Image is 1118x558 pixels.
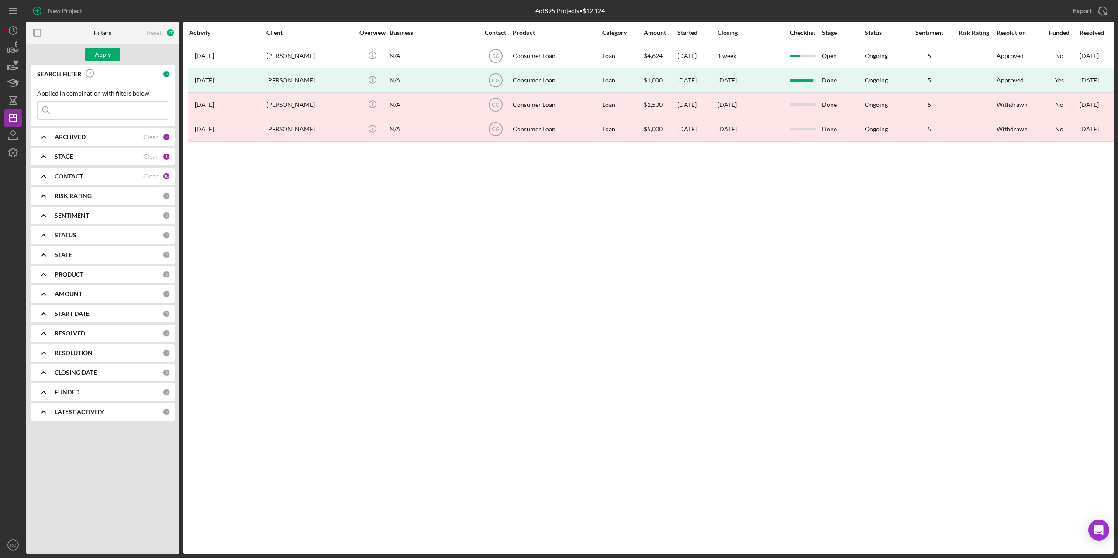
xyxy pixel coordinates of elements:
[55,251,72,258] b: STATE
[162,153,170,161] div: 5
[266,69,354,92] div: [PERSON_NAME]
[55,369,97,376] b: CLOSING DATE
[162,408,170,416] div: 0
[492,53,499,59] text: SC
[162,212,170,219] div: 0
[162,310,170,318] div: 0
[784,29,821,36] div: Checklist
[10,543,16,548] text: RC
[55,212,89,219] b: SENTIMENT
[865,77,888,84] div: Ongoing
[908,52,951,59] div: 5
[162,388,170,396] div: 0
[37,71,81,78] b: SEARCH FILTER
[535,7,605,14] div: 4 of 895 Projects • $12,124
[908,29,951,36] div: Sentiment
[195,52,214,59] time: 2025-07-02 15:46
[513,29,600,36] div: Product
[162,369,170,377] div: 0
[143,153,158,160] div: Clear
[195,77,214,84] time: 2025-01-21 02:51
[55,173,83,180] b: CONTACT
[162,251,170,259] div: 0
[822,93,864,116] div: Done
[492,127,500,133] text: CG
[492,78,500,84] text: CG
[266,45,354,68] div: [PERSON_NAME]
[644,45,676,68] div: $4,624
[55,271,83,278] b: PRODUCT
[48,2,82,20] div: New Project
[162,349,170,357] div: 0
[55,330,85,337] b: RESOLVED
[166,28,175,37] div: 17
[266,118,354,141] div: [PERSON_NAME]
[718,101,737,108] time: [DATE]
[26,2,91,20] button: New Project
[677,45,717,68] div: [DATE]
[143,173,158,180] div: Clear
[677,29,717,36] div: Started
[162,172,170,180] div: 10
[997,52,1024,59] div: Approved
[55,349,93,356] b: RESOLUTION
[997,101,1028,108] div: Withdrawn
[822,69,864,92] div: Done
[822,45,864,68] div: Open
[147,29,162,36] div: Reset
[865,101,888,108] div: Ongoing
[266,29,354,36] div: Client
[55,232,76,239] b: STATUS
[162,231,170,239] div: 0
[85,48,120,61] button: Apply
[513,93,600,116] div: Consumer Loan
[997,77,1024,84] div: Approved
[602,93,643,116] div: Loan
[37,90,168,97] div: Applied in combination with filters below
[479,29,512,36] div: Contact
[677,69,717,92] div: [DATE]
[55,408,104,415] b: LATEST ACTIVITY
[162,133,170,141] div: 2
[55,310,90,317] b: START DATE
[822,29,864,36] div: Stage
[908,77,951,84] div: 5
[718,77,737,84] div: [DATE]
[390,45,477,68] div: N/A
[644,93,676,116] div: $1,500
[95,48,111,61] div: Apply
[195,126,214,133] time: 2024-11-01 21:58
[356,29,389,36] div: Overview
[644,29,676,36] div: Amount
[94,29,111,36] b: Filters
[908,126,951,133] div: 5
[390,118,477,141] div: N/A
[644,69,676,92] div: $1,000
[1088,520,1109,541] div: Open Intercom Messenger
[908,101,951,108] div: 5
[602,29,643,36] div: Category
[997,29,1039,36] div: Resolution
[4,536,22,554] button: RC
[602,45,643,68] div: Loan
[1039,101,1079,108] div: No
[55,389,79,396] b: FUNDED
[602,69,643,92] div: Loan
[1064,2,1114,20] button: Export
[952,29,996,36] div: Risk Rating
[677,118,717,141] div: [DATE]
[1039,29,1079,36] div: Funded
[1073,2,1092,20] div: Export
[822,118,864,141] div: Done
[602,118,643,141] div: Loan
[390,29,477,36] div: Business
[677,93,717,116] div: [DATE]
[1039,126,1079,133] div: No
[162,192,170,200] div: 0
[189,29,266,36] div: Activity
[513,69,600,92] div: Consumer Loan
[390,93,477,116] div: N/A
[55,291,82,298] b: AMOUNT
[513,45,600,68] div: Consumer Loan
[1039,52,1079,59] div: No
